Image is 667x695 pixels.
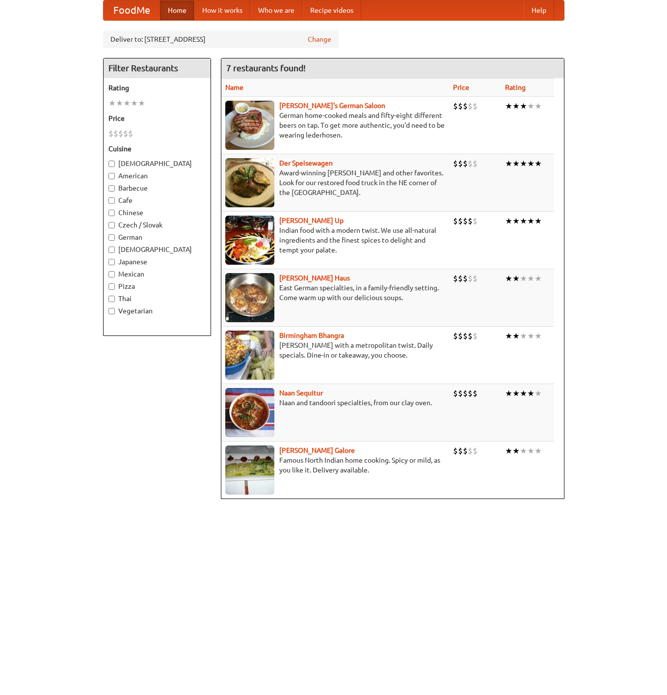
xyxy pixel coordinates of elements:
[468,445,473,456] li: $
[123,128,128,139] li: $
[512,445,520,456] li: ★
[463,158,468,169] li: $
[160,0,194,20] a: Home
[108,271,115,278] input: Mexican
[279,446,355,454] a: [PERSON_NAME] Galore
[473,158,478,169] li: $
[308,34,331,44] a: Change
[468,158,473,169] li: $
[453,388,458,399] li: $
[468,216,473,226] li: $
[279,102,385,110] a: [PERSON_NAME]'s German Saloon
[463,101,468,111] li: $
[108,195,206,205] label: Cafe
[108,220,206,230] label: Czech / Slovak
[108,83,206,93] h5: Rating
[512,331,520,341] li: ★
[463,216,468,226] li: $
[473,101,478,111] li: $
[453,216,458,226] li: $
[108,247,115,253] input: [DEMOGRAPHIC_DATA]
[113,128,118,139] li: $
[108,98,116,109] li: ★
[458,158,463,169] li: $
[225,455,445,475] p: Famous North Indian home cooking. Spicy or mild, as you like it. Delivery available.
[458,388,463,399] li: $
[468,331,473,341] li: $
[108,257,206,267] label: Japanese
[302,0,361,20] a: Recipe videos
[104,0,160,20] a: FoodMe
[108,171,206,181] label: American
[225,158,274,207] img: speisewagen.jpg
[108,245,206,254] label: [DEMOGRAPHIC_DATA]
[225,445,274,495] img: currygalore.jpg
[468,273,473,284] li: $
[520,445,527,456] li: ★
[225,225,445,255] p: Indian food with a modern twist. We use all-natural ingredients and the finest spices to delight ...
[108,161,115,167] input: [DEMOGRAPHIC_DATA]
[250,0,302,20] a: Who we are
[108,185,115,192] input: Barbecue
[527,101,534,111] li: ★
[520,158,527,169] li: ★
[225,340,445,360] p: [PERSON_NAME] with a metropolitan twist. Daily specials. Dine-in or takeaway, you choose.
[279,274,350,282] b: [PERSON_NAME] Haus
[473,331,478,341] li: $
[108,308,115,314] input: Vegetarian
[520,331,527,341] li: ★
[473,216,478,226] li: $
[534,273,542,284] li: ★
[279,217,344,224] a: [PERSON_NAME] Up
[534,101,542,111] li: ★
[225,273,274,322] img: kohlhaus.jpg
[473,273,478,284] li: $
[108,269,206,279] label: Mexican
[505,101,512,111] li: ★
[520,101,527,111] li: ★
[463,273,468,284] li: $
[123,98,131,109] li: ★
[108,144,206,154] h5: Cuisine
[108,128,113,139] li: $
[520,216,527,226] li: ★
[225,216,274,265] img: curryup.jpg
[463,445,468,456] li: $
[505,273,512,284] li: ★
[108,306,206,316] label: Vegetarian
[505,331,512,341] li: ★
[453,273,458,284] li: $
[108,232,206,242] label: German
[103,30,339,48] div: Deliver to: [STREET_ADDRESS]
[279,159,333,167] a: Der Speisewagen
[453,158,458,169] li: $
[534,445,542,456] li: ★
[512,388,520,399] li: ★
[108,294,206,304] label: Thai
[108,159,206,168] label: [DEMOGRAPHIC_DATA]
[108,113,206,123] h5: Price
[473,388,478,399] li: $
[505,388,512,399] li: ★
[527,331,534,341] li: ★
[458,216,463,226] li: $
[279,389,323,397] a: Naan Sequitur
[138,98,145,109] li: ★
[226,63,306,73] ng-pluralize: 7 restaurants found!
[225,283,445,303] p: East German specialties, in a family-friendly setting. Come warm up with our delicious soups.
[527,216,534,226] li: ★
[279,332,344,339] a: Birmingham Bhangra
[108,173,115,179] input: American
[505,216,512,226] li: ★
[512,101,520,111] li: ★
[225,83,243,91] a: Name
[458,101,463,111] li: $
[463,388,468,399] li: $
[104,58,211,78] h4: Filter Restaurants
